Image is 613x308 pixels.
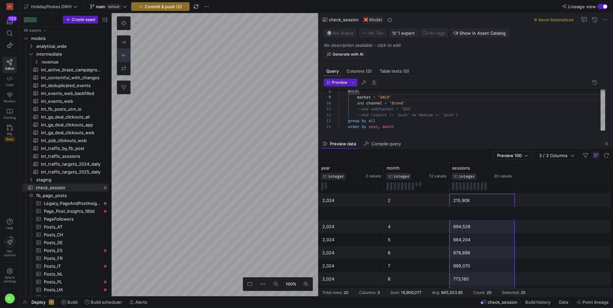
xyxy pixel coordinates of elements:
[357,112,458,118] span: --and (source != 'push' or medium != 'push')
[322,273,380,285] div: 2,024
[44,223,101,231] span: Posts_AT​​​​​​​​​
[393,174,409,179] span: INTEGER
[7,132,12,136] span: PRs
[22,199,109,207] div: Press SPACE to select this row.
[22,246,109,254] a: Posts_ES​​​​​​​​​
[324,88,331,94] div: 8
[324,118,331,124] div: 13
[388,220,445,233] div: 4
[22,223,109,231] div: Press SPACE to select this row.
[41,98,101,105] span: int_events_web​​​​​​​​​​
[22,144,109,152] a: int_traffic_by_fb_post​​​​​​​​​​
[126,297,150,308] button: Alerts
[22,223,109,231] a: Posts_AT​​​​​​​​​
[574,297,612,308] button: Point lineage
[364,18,368,22] img: undefined
[539,153,570,158] span: 3 / 3 Columns
[22,286,109,294] div: Press SPACE to select this row.
[22,74,109,82] a: int_contentful_with_changes​​​​​​​​​​
[535,151,579,160] button: 3 / 3 Columns
[22,184,109,191] a: check_session​​​​​​​​​​
[22,50,109,58] div: Press SPACE to select this row.
[324,130,331,136] div: 15
[453,246,511,259] div: 679,899
[348,118,359,123] span: group
[378,95,391,100] span: 'DACH'
[377,290,380,295] div: 3
[453,286,511,299] div: 779,979
[31,299,45,305] span: Deploy
[22,270,109,278] a: Posts_NL​​​​​​​​​
[22,66,109,74] a: int_active_braze_campaigns_performance​​​​​​​​​​
[487,290,492,295] div: 20
[41,153,101,160] span: int_traffic_sessions​​​​​​​​​​
[22,207,109,215] div: Press SPACE to select this row.
[22,231,109,239] div: Press SPACE to select this row.
[41,129,101,136] span: int_ga_deal_clickouts_web​​​​​​​​​​
[348,124,359,129] span: order
[322,286,380,299] div: 2,024
[44,263,101,270] span: Posts_IT​​​​​​​​​
[326,69,339,73] span: Query
[22,254,109,262] a: Posts_FR​​​​​​​​​
[357,100,364,106] span: and
[22,144,109,152] div: Press SPACE to select this row.
[388,246,445,259] div: 6
[497,153,522,158] span: Preview 100
[22,294,109,301] div: Press SPACE to select this row.
[31,35,108,42] span: models
[44,200,101,207] span: Legacy_PageAndPostInsights​​​​​​​​​
[36,176,108,184] span: staging
[452,165,470,171] span: sessions
[22,121,109,129] a: int_ga_deal_clickouts_app​​​​​​​​​​
[538,17,573,22] span: Never Materialized
[521,290,526,295] div: 20
[324,29,356,37] button: No statusNo Status
[22,97,109,105] div: Press SPACE to select this row.
[322,290,342,295] div: Total rows:
[362,124,366,129] span: by
[494,174,512,178] span: 20 values
[3,106,17,122] a: Catalog
[321,165,330,171] span: year
[583,299,609,305] span: Point lineage
[22,176,109,184] div: Press SPACE to select this row.
[41,168,101,176] span: int_traffic_targets_2025_daily​​​​​​​​​​
[324,100,331,106] div: 10
[22,74,109,82] div: Press SPACE to select this row.
[4,275,16,283] span: Space settings
[22,270,109,278] div: Press SPACE to select this row.
[322,260,380,272] div: 2,024
[22,286,109,294] a: Posts_UK​​​​​​​​​
[388,260,445,272] div: 7
[322,246,380,259] div: 2,024
[322,220,380,233] div: 2,024
[22,246,109,254] div: Press SPACE to select this row.
[41,66,101,74] span: int_active_braze_campaigns_performance​​​​​​​​​​
[420,29,448,37] button: No tags
[432,290,440,295] div: Avg:
[390,290,400,295] div: Sum:
[357,106,412,112] span: --and subchannel = 'SEO'
[401,290,422,295] div: 16,906,077
[82,297,125,308] button: Build scheduler
[22,215,109,223] div: Press SPACE to select this row.
[5,66,14,70] span: Editor
[41,160,101,168] span: int_traffic_targets_2024_daily​​​​​​​​​​
[330,142,356,146] span: Preview data
[502,290,519,295] div: Selected:
[44,231,101,239] span: Posts_CH​​​​​​​​​
[3,1,17,12] a: HG
[369,118,375,123] span: all
[451,29,509,37] button: Show in Asset Catalog
[429,174,446,178] span: 12 values
[44,270,101,278] span: Posts_NL​​​​​​​​​
[22,168,109,176] a: int_traffic_targets_2025_daily​​​​​​​​​​
[22,262,109,270] a: Posts_IT​​​​​​​​​
[22,262,109,270] div: Press SPACE to select this row.
[22,215,109,223] a: PageFollowers​​​​​​​​​
[131,2,189,11] button: Commit & push (2)
[4,249,15,257] span: Get started
[382,124,394,129] span: month
[135,299,147,305] span: Alerts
